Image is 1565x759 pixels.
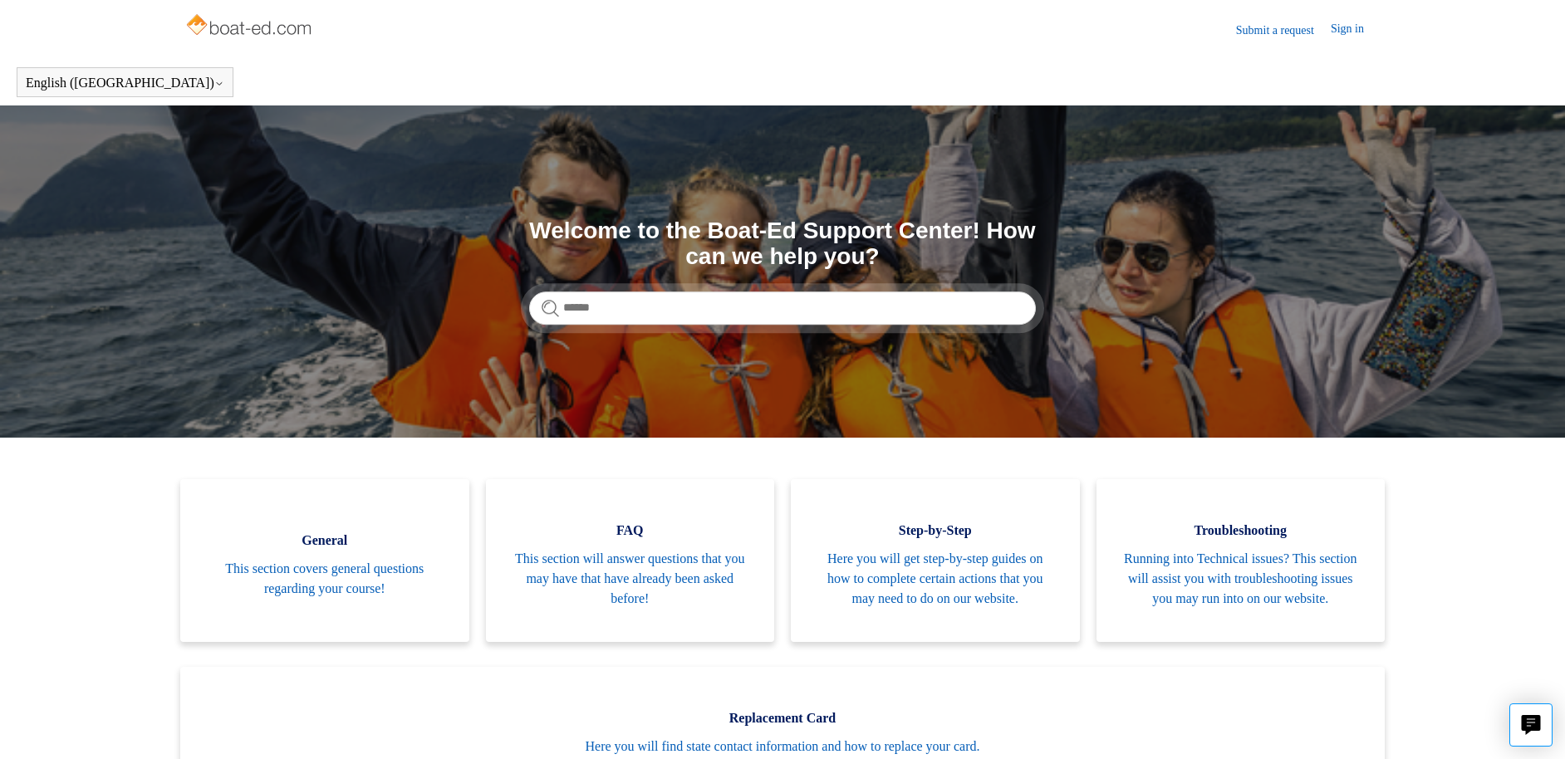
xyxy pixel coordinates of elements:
[791,479,1080,642] a: Step-by-Step Here you will get step-by-step guides on how to complete certain actions that you ma...
[205,737,1360,757] span: Here you will find state contact information and how to replace your card.
[511,521,750,541] span: FAQ
[1096,479,1386,642] a: Troubleshooting Running into Technical issues? This section will assist you with troubleshooting ...
[1121,549,1361,609] span: Running into Technical issues? This section will assist you with troubleshooting issues you may r...
[816,549,1055,609] span: Here you will get step-by-step guides on how to complete certain actions that you may need to do ...
[1331,20,1381,40] a: Sign in
[180,479,469,642] a: General This section covers general questions regarding your course!
[1509,703,1553,747] button: Live chat
[205,531,444,551] span: General
[1236,22,1331,39] a: Submit a request
[511,549,750,609] span: This section will answer questions that you may have that have already been asked before!
[529,291,1036,325] input: Search
[26,76,224,91] button: English ([GEOGRAPHIC_DATA])
[486,479,775,642] a: FAQ This section will answer questions that you may have that have already been asked before!
[205,708,1360,728] span: Replacement Card
[529,218,1036,270] h1: Welcome to the Boat-Ed Support Center! How can we help you?
[1121,521,1361,541] span: Troubleshooting
[184,10,316,43] img: Boat-Ed Help Center home page
[816,521,1055,541] span: Step-by-Step
[205,559,444,599] span: This section covers general questions regarding your course!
